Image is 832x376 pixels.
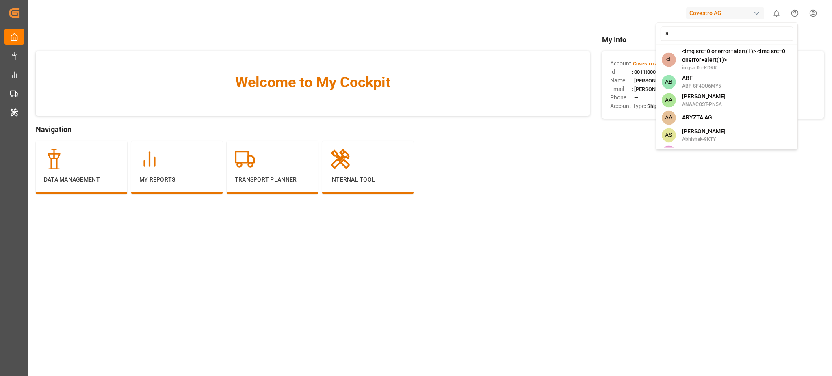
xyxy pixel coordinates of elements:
span: AS [661,128,676,142]
span: imgsrc0o-KDKK [682,64,792,71]
span: AA [661,110,676,125]
span: ANAACOST-PN5A [682,101,726,108]
span: [PERSON_NAME] [682,92,726,101]
span: ABF-SF4QU6MY5 [682,82,721,90]
span: <img src=0 onerror=alert(1)> <img src=0 onerror=alert(1)> [682,47,792,64]
span: AB [661,75,676,89]
span: ARYZTA AG [682,113,712,122]
span: AD [661,145,676,160]
span: [PERSON_NAME] [682,127,726,136]
span: <I [661,52,676,67]
span: Abhishek-9KTY [682,136,726,143]
span: AA [661,93,676,107]
span: ABF [682,74,721,82]
input: Search an account... [660,26,793,41]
